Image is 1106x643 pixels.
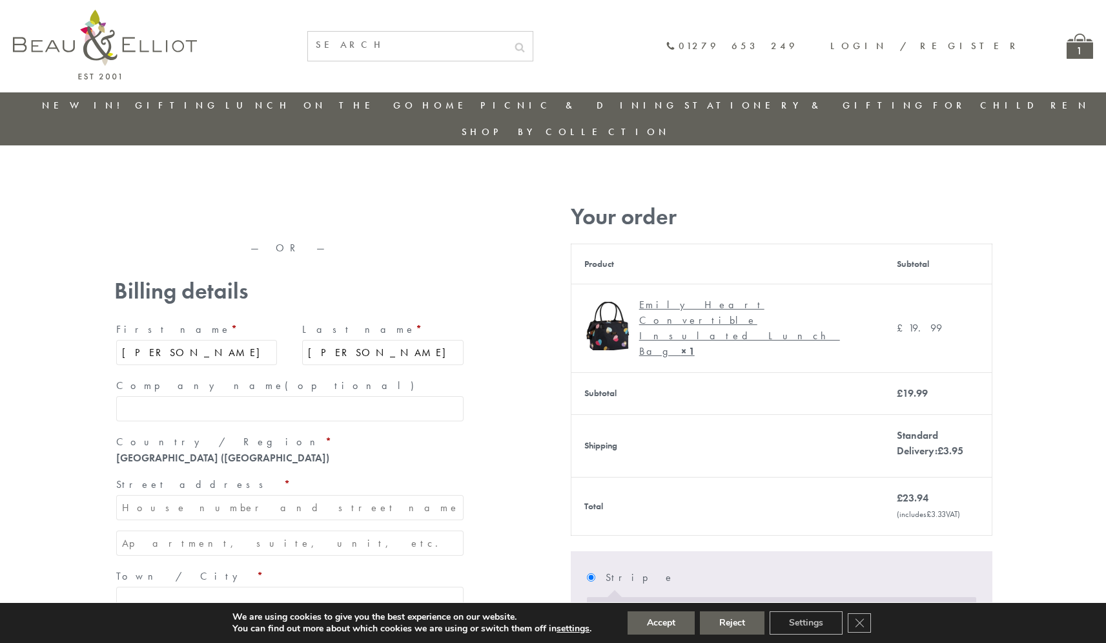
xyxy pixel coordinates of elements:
a: For Children [933,99,1090,112]
th: Subtotal [571,372,884,414]
a: 1 [1067,34,1093,59]
span: 3.33 [927,509,946,520]
button: Settings [770,611,843,635]
strong: × 1 [681,344,695,358]
iframe: Secure express checkout frame [112,198,289,229]
a: 01279 653 249 [666,41,798,52]
p: We are using cookies to give you the best experience on our website. [232,611,591,623]
iframe: Secure express checkout frame [291,198,468,229]
p: You can find out more about which cookies we are using or switch them off in . [232,623,591,635]
span: £ [897,321,908,335]
span: £ [897,491,903,505]
img: Emily convertible lunch bag [584,302,633,350]
span: £ [897,386,903,400]
input: House number and street name [116,495,464,520]
label: Country / Region [116,432,464,452]
span: £ [927,509,931,520]
th: Total [571,477,884,535]
bdi: 23.94 [897,491,928,505]
span: £ [937,444,943,458]
a: Shop by collection [462,125,670,138]
button: settings [557,623,589,635]
a: Stationery & Gifting [684,99,927,112]
bdi: 19.99 [897,386,928,400]
bdi: 3.95 [937,444,963,458]
button: Close GDPR Cookie Banner [848,613,871,633]
a: Home [422,99,474,112]
a: Login / Register [830,39,1021,52]
label: First name [116,319,278,340]
a: New in! [42,99,128,112]
input: SEARCH [308,32,507,58]
h3: Billing details [114,278,466,304]
th: Product [571,244,884,284]
label: Town / City [116,566,464,587]
small: (includes VAT) [897,509,960,520]
label: Last name [302,319,464,340]
button: Accept [628,611,695,635]
label: Stripe [606,567,976,588]
label: Company name [116,375,464,396]
a: Lunch On The Go [225,99,416,112]
a: Gifting [135,99,219,112]
label: Standard Delivery: [897,428,963,458]
th: Subtotal [884,244,992,284]
p: — OR — [114,242,466,254]
div: Emily Heart Convertible Insulated Lunch Bag [639,297,861,359]
strong: [GEOGRAPHIC_DATA] ([GEOGRAPHIC_DATA]) [116,451,329,465]
span: (optional) [285,379,422,392]
bdi: 19.99 [897,321,942,335]
label: Street address [116,474,464,495]
img: logo [13,10,197,79]
a: Emily convertible lunch bag Emily Heart Convertible Insulated Lunch Bag× 1 [584,297,871,359]
input: Apartment, suite, unit, etc. (optional) [116,531,464,556]
button: Reject [700,611,764,635]
a: Picnic & Dining [480,99,678,112]
h3: Your order [571,204,992,230]
th: Shipping [571,414,884,477]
